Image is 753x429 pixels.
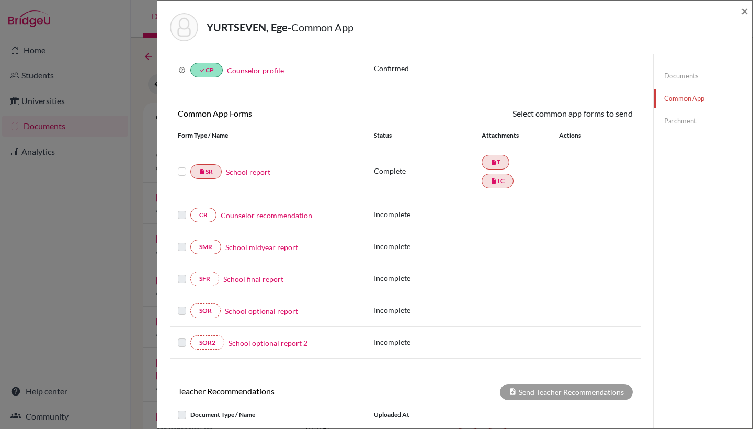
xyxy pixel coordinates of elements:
a: SOR [190,303,221,318]
a: School optional report 2 [229,337,307,348]
p: Incomplete [374,304,482,315]
i: insert_drive_file [490,159,497,165]
div: Status [374,131,482,140]
a: Parchment [654,112,752,130]
p: Confirmed [374,63,633,74]
i: done [199,67,206,73]
p: Incomplete [374,209,482,220]
a: insert_drive_fileSR [190,164,222,179]
i: insert_drive_file [490,178,497,184]
a: doneCP [190,63,223,77]
button: Close [741,5,748,17]
a: Documents [654,67,752,85]
a: Counselor profile [227,66,284,75]
a: CR [190,208,216,222]
a: Counselor recommendation [221,210,312,221]
i: insert_drive_file [199,168,206,175]
div: Attachments [482,131,546,140]
a: School optional report [225,306,298,317]
span: × [741,3,748,18]
div: Actions [546,131,611,140]
a: SMR [190,240,221,254]
div: Document Type / Name [170,409,366,421]
a: Common App [654,89,752,108]
a: insert_drive_fileTC [482,174,514,188]
h6: Common App Forms [170,108,405,118]
div: Select common app forms to send [405,107,641,120]
span: - Common App [288,21,353,33]
strong: YURTSEVEN, Ege [207,21,288,33]
a: School midyear report [225,242,298,253]
p: Incomplete [374,241,482,252]
div: Send Teacher Recommendations [500,384,633,400]
a: School final report [223,274,283,285]
div: Form Type / Name [170,131,366,140]
p: Incomplete [374,336,482,347]
h6: Teacher Recommendations [170,386,405,396]
div: Uploaded at [366,409,523,421]
a: SOR2 [190,335,224,350]
p: Incomplete [374,273,482,284]
a: SFR [190,272,219,286]
a: School report [226,166,270,177]
a: insert_drive_fileT [482,155,509,170]
p: Complete [374,165,482,176]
